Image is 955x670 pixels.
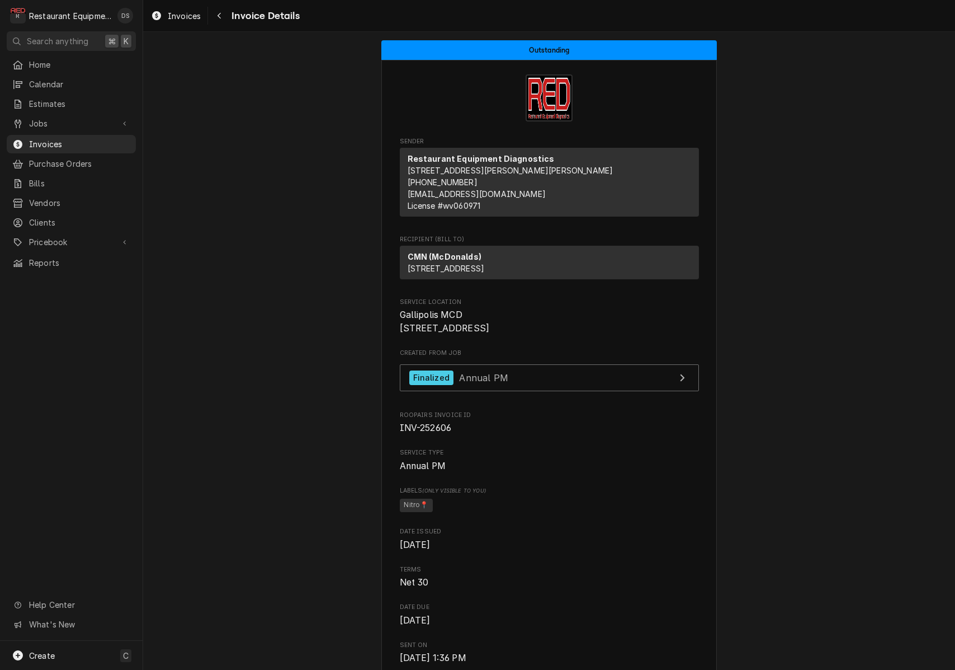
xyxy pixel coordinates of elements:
[123,650,129,662] span: C
[408,177,477,187] a: [PHONE_NUMBER]
[408,189,546,199] a: [EMAIL_ADDRESS][DOMAIN_NAME]
[400,641,699,665] div: Sent On
[10,8,26,24] div: Restaurant Equipment Diagnostics's Avatar
[400,421,699,435] span: Roopairs Invoice ID
[228,8,299,24] span: Invoice Details
[29,217,130,228] span: Clients
[7,194,136,212] a: Vendors
[400,298,699,307] span: Service Location
[400,641,699,650] span: Sent On
[400,148,699,217] div: Sender
[117,8,133,24] div: Derek Stewart's Avatar
[7,615,136,634] a: Go to What's New
[400,148,699,221] div: Sender
[400,497,699,514] span: [object Object]
[7,233,136,251] a: Go to Pricebook
[400,603,699,612] span: Date Due
[27,35,88,47] span: Search anything
[400,486,699,495] span: Labels
[29,59,130,71] span: Home
[381,40,717,60] div: Status
[29,197,130,209] span: Vendors
[29,651,55,660] span: Create
[7,254,136,272] a: Reports
[400,448,699,472] div: Service Type
[7,596,136,614] a: Go to Help Center
[210,7,228,25] button: Navigate back
[400,576,699,589] span: Terms
[400,652,699,665] span: Sent On
[459,372,508,383] span: Annual PM
[400,486,699,514] div: [object Object]
[408,264,485,273] span: [STREET_ADDRESS]
[7,31,136,51] button: Search anything⌘K
[29,599,129,611] span: Help Center
[7,154,136,173] a: Purchase Orders
[29,118,114,129] span: Jobs
[400,235,699,284] div: Invoice Recipient
[29,98,130,110] span: Estimates
[400,538,699,552] span: Date Issued
[117,8,133,24] div: DS
[400,527,699,536] span: Date Issued
[400,137,699,146] span: Sender
[400,527,699,551] div: Date Issued
[400,137,699,222] div: Invoice Sender
[408,154,555,163] strong: Restaurant Equipment Diagnostics
[29,236,114,248] span: Pricebook
[526,74,573,121] img: Logo
[29,619,129,630] span: What's New
[400,246,699,284] div: Recipient (Bill To)
[124,35,129,47] span: K
[146,7,205,25] a: Invoices
[10,8,26,24] div: R
[400,540,431,550] span: [DATE]
[400,411,699,435] div: Roopairs Invoice ID
[7,135,136,153] a: Invoices
[108,35,116,47] span: ⌘
[400,310,490,334] span: Gallipolis MCD [STREET_ADDRESS]
[29,177,130,189] span: Bills
[422,488,485,494] span: (Only Visible to You)
[29,78,130,90] span: Calendar
[400,499,433,512] span: Nitro📍
[168,10,201,22] span: Invoices
[400,460,699,473] span: Service Type
[400,614,699,627] span: Date Due
[409,371,453,386] div: Finalized
[400,603,699,627] div: Date Due
[400,461,446,471] span: Annual PM
[400,349,699,358] span: Created From Job
[400,349,699,397] div: Created From Job
[29,158,130,170] span: Purchase Orders
[7,55,136,74] a: Home
[400,298,699,335] div: Service Location
[7,114,136,133] a: Go to Jobs
[7,75,136,93] a: Calendar
[400,577,429,588] span: Net 30
[7,174,136,193] a: Bills
[400,423,452,433] span: INV-252606
[529,46,570,54] span: Outstanding
[29,257,130,269] span: Reports
[7,95,136,113] a: Estimates
[400,448,699,457] span: Service Type
[400,615,431,626] span: [DATE]
[400,235,699,244] span: Recipient (Bill To)
[400,246,699,279] div: Recipient (Bill To)
[29,10,111,22] div: Restaurant Equipment Diagnostics
[29,138,130,150] span: Invoices
[408,201,481,210] span: License # wv060971
[408,252,481,261] strong: CMN (McDonalds)
[408,166,613,175] span: [STREET_ADDRESS][PERSON_NAME][PERSON_NAME]
[400,565,699,574] span: Terms
[7,213,136,232] a: Clients
[400,364,699,392] a: View Job
[400,411,699,420] span: Roopairs Invoice ID
[400,308,699,335] span: Service Location
[400,653,466,663] span: [DATE] 1:36 PM
[400,565,699,589] div: Terms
